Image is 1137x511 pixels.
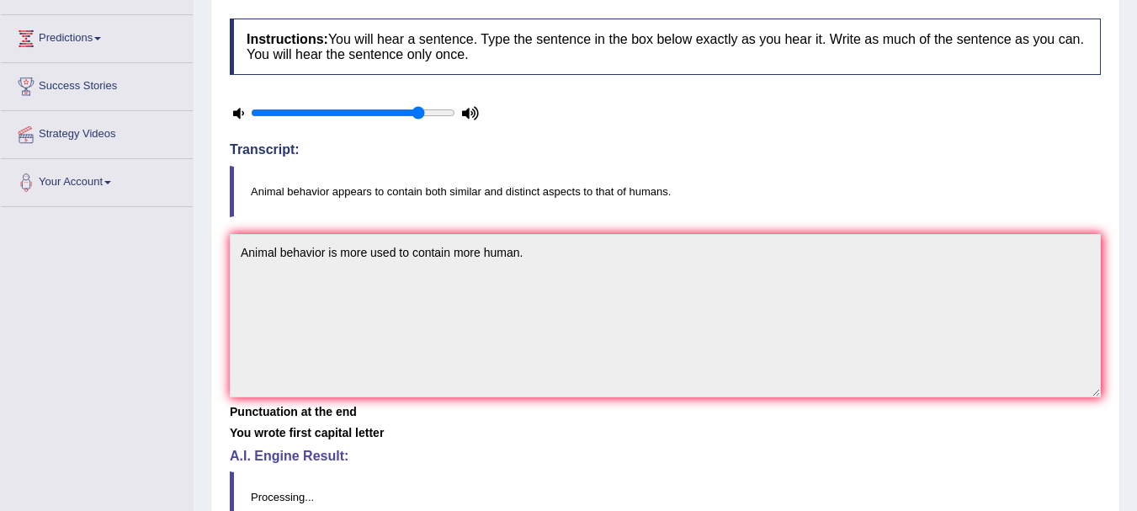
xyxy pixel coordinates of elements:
h5: You wrote first capital letter [230,427,1101,439]
a: Predictions [1,15,193,57]
a: Success Stories [1,63,193,105]
a: Strategy Videos [1,111,193,153]
b: Instructions: [247,32,328,46]
h4: Transcript: [230,142,1101,157]
blockquote: Animal behavior appears to contain both similar and distinct aspects to that of humans. [230,166,1101,217]
h5: Punctuation at the end [230,406,1101,418]
h4: A.I. Engine Result: [230,449,1101,464]
h4: You will hear a sentence. Type the sentence in the box below exactly as you hear it. Write as muc... [230,19,1101,75]
a: Your Account [1,159,193,201]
